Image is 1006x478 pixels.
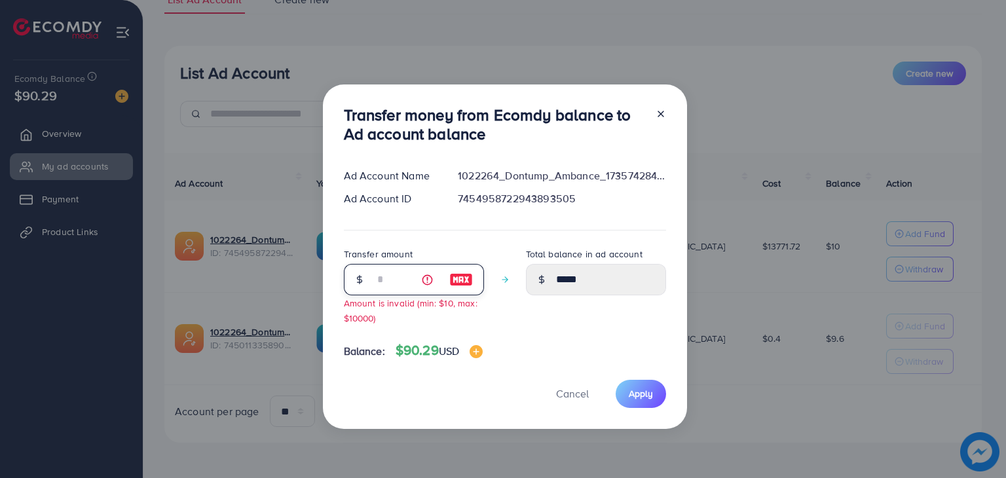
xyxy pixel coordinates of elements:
img: image [470,345,483,358]
h4: $90.29 [396,342,483,359]
small: Amount is invalid (min: $10, max: $10000) [344,297,477,324]
span: Balance: [344,344,385,359]
div: Ad Account ID [333,191,448,206]
img: image [449,272,473,287]
label: Transfer amount [344,248,413,261]
div: Ad Account Name [333,168,448,183]
button: Apply [616,380,666,408]
h3: Transfer money from Ecomdy balance to Ad account balance [344,105,645,143]
span: USD [439,344,459,358]
div: 7454958722943893505 [447,191,676,206]
span: Cancel [556,386,589,401]
label: Total balance in ad account [526,248,643,261]
div: 1022264_Dontump_Ambance_1735742847027 [447,168,676,183]
span: Apply [629,387,653,400]
button: Cancel [540,380,605,408]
